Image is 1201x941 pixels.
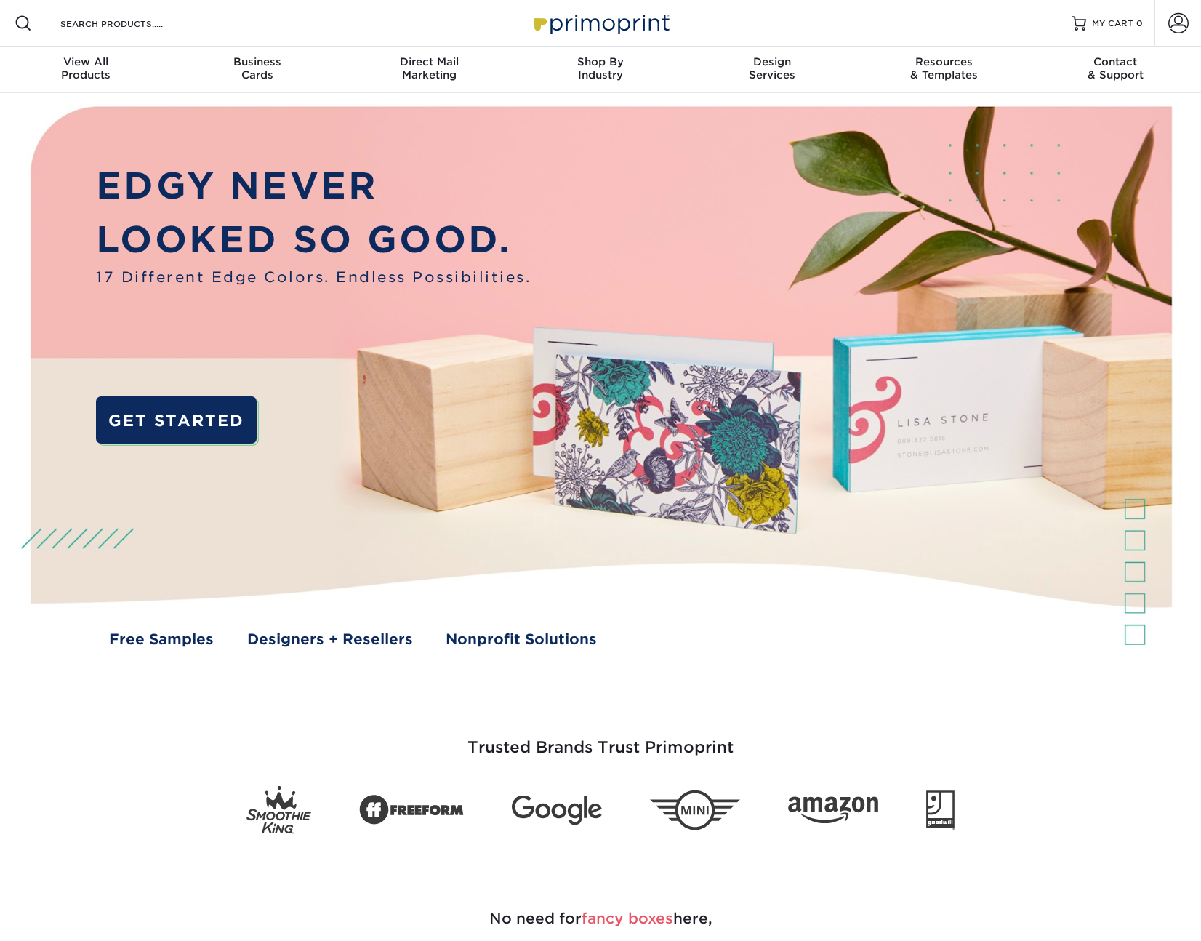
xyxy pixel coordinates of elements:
[59,15,201,32] input: SEARCH PRODUCTS.....
[858,55,1029,81] div: & Templates
[446,629,597,651] a: Nonprofit Solutions
[96,212,531,266] p: LOOKED SO GOOD.
[788,796,878,824] img: Amazon
[96,267,531,289] span: 17 Different Edge Colors. Endless Possibilities.
[175,703,1026,774] h3: Trusted Brands Trust Primoprint
[343,47,515,93] a: Direct MailMarketing
[1029,55,1201,81] div: & Support
[359,787,464,833] img: Freeform
[515,47,686,93] a: Shop ByIndustry
[109,629,214,651] a: Free Samples
[1136,18,1143,28] span: 0
[247,629,413,651] a: Designers + Resellers
[246,785,311,834] img: Smoothie King
[1029,55,1201,68] span: Contact
[686,47,858,93] a: DesignServices
[528,7,673,39] img: Primoprint
[172,55,343,68] span: Business
[1029,47,1201,93] a: Contact& Support
[686,55,858,81] div: Services
[343,55,515,81] div: Marketing
[1092,17,1133,30] span: MY CART
[96,396,257,444] a: GET STARTED
[858,47,1029,93] a: Resources& Templates
[926,790,955,830] img: Goodwill
[515,55,686,68] span: Shop By
[515,55,686,81] div: Industry
[172,47,343,93] a: BusinessCards
[512,795,602,825] img: Google
[686,55,858,68] span: Design
[582,910,673,927] span: fancy boxes
[650,790,740,830] img: Mini
[172,55,343,81] div: Cards
[343,55,515,68] span: Direct Mail
[96,159,531,212] p: EDGY NEVER
[858,55,1029,68] span: Resources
